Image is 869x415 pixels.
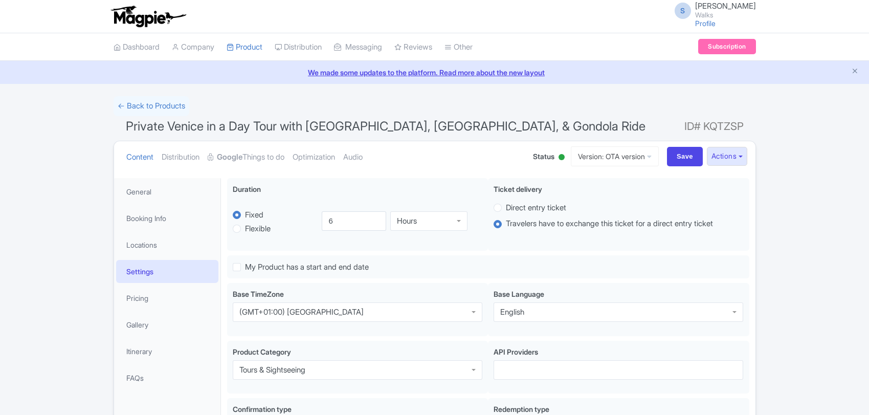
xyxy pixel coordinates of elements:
[397,216,417,226] div: Hours
[494,347,538,356] span: API Providers
[116,180,218,203] a: General
[695,1,756,11] span: [PERSON_NAME]
[556,150,567,166] div: Active
[114,33,160,61] a: Dashboard
[394,33,432,61] a: Reviews
[343,141,363,173] a: Audio
[239,308,364,317] div: (GMT+01:00) [GEOGRAPHIC_DATA]
[494,185,542,193] span: Ticket delivery
[233,405,292,413] span: Confirmation type
[162,141,199,173] a: Distribution
[571,146,659,166] a: Version: OTA version
[116,340,218,363] a: Itinerary
[126,141,153,173] a: Content
[684,116,744,137] span: ID# KQTZSP
[293,141,335,173] a: Optimization
[116,233,218,256] a: Locations
[698,39,755,54] a: Subscription
[208,141,284,173] a: GoogleThings to do
[116,207,218,230] a: Booking Info
[695,19,716,28] a: Profile
[851,66,859,78] button: Close announcement
[245,209,263,221] label: Fixed
[675,3,691,19] span: S
[227,33,262,61] a: Product
[126,119,645,134] span: Private Venice in a Day Tour with [GEOGRAPHIC_DATA], [GEOGRAPHIC_DATA], & Gondola Ride
[707,147,747,166] button: Actions
[116,260,218,283] a: Settings
[233,185,261,193] span: Duration
[245,223,271,235] label: Flexible
[116,366,218,389] a: FAQs
[6,67,863,78] a: We made some updates to the platform. Read more about the new layout
[494,405,549,413] span: Redemption type
[506,202,566,214] label: Direct entry ticket
[334,33,382,61] a: Messaging
[500,308,524,317] div: English
[506,218,713,230] label: Travelers have to exchange this ticket for a direct entry ticket
[669,2,756,18] a: S [PERSON_NAME] Walks
[233,347,291,356] span: Product Category
[108,5,188,28] img: logo-ab69f6fb50320c5b225c76a69d11143b.png
[444,33,473,61] a: Other
[239,365,305,375] div: Tours & Sightseeing
[245,262,369,272] span: My Product has a start and end date
[667,147,703,166] input: Save
[217,151,242,163] strong: Google
[116,287,218,310] a: Pricing
[172,33,214,61] a: Company
[533,151,554,162] span: Status
[116,313,218,336] a: Gallery
[114,96,189,116] a: ← Back to Products
[233,290,284,298] span: Base TimeZone
[494,290,544,298] span: Base Language
[275,33,322,61] a: Distribution
[695,12,756,18] small: Walks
